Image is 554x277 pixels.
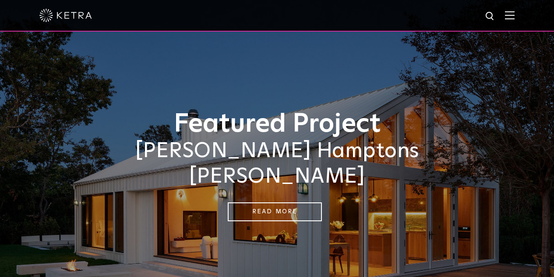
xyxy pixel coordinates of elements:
[228,202,322,221] a: Read More
[58,110,496,139] h1: Featured Project
[505,11,515,19] img: Hamburger%20Nav.svg
[58,139,496,189] h2: [PERSON_NAME] Hamptons [PERSON_NAME]
[39,9,92,22] img: ketra-logo-2019-white
[485,11,496,22] img: search icon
